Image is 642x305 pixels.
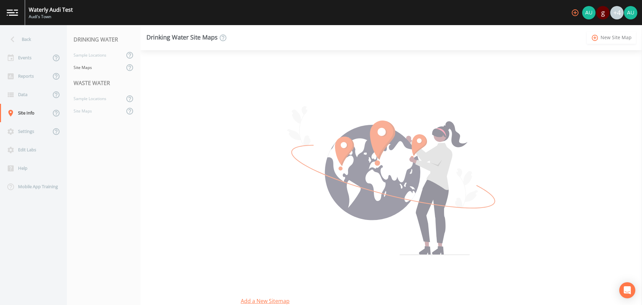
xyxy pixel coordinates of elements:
[624,6,637,19] img: 493c9c74d1221f88e72fa849d039e381
[67,49,124,61] a: Sample Locations
[67,61,124,74] a: Site Maps
[7,9,18,16] img: logo
[619,282,635,298] div: Open Intercom Messenger
[591,34,599,42] i: add_circle_outline
[67,105,124,117] a: Site Maps
[582,6,596,19] div: Audi Findley
[29,6,73,14] div: Waterly Audi Test
[287,106,495,255] img: undraw_world-CdpkF1oy.svg
[596,6,610,19] div: grant@waterly.com
[67,92,124,105] a: Sample Locations
[29,14,73,20] div: Audi's Town
[582,6,596,19] img: 493c9c74d1221f88e72fa849d039e381
[146,34,227,42] div: Drinking Water Site Maps
[241,297,542,305] a: Add a New Sitemap
[610,6,624,19] div: +4
[587,31,636,44] a: add_circle_outlineNew Site Map
[67,74,140,92] div: WASTE WATER
[596,6,610,19] div: g
[67,30,140,49] div: DRINKING WATER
